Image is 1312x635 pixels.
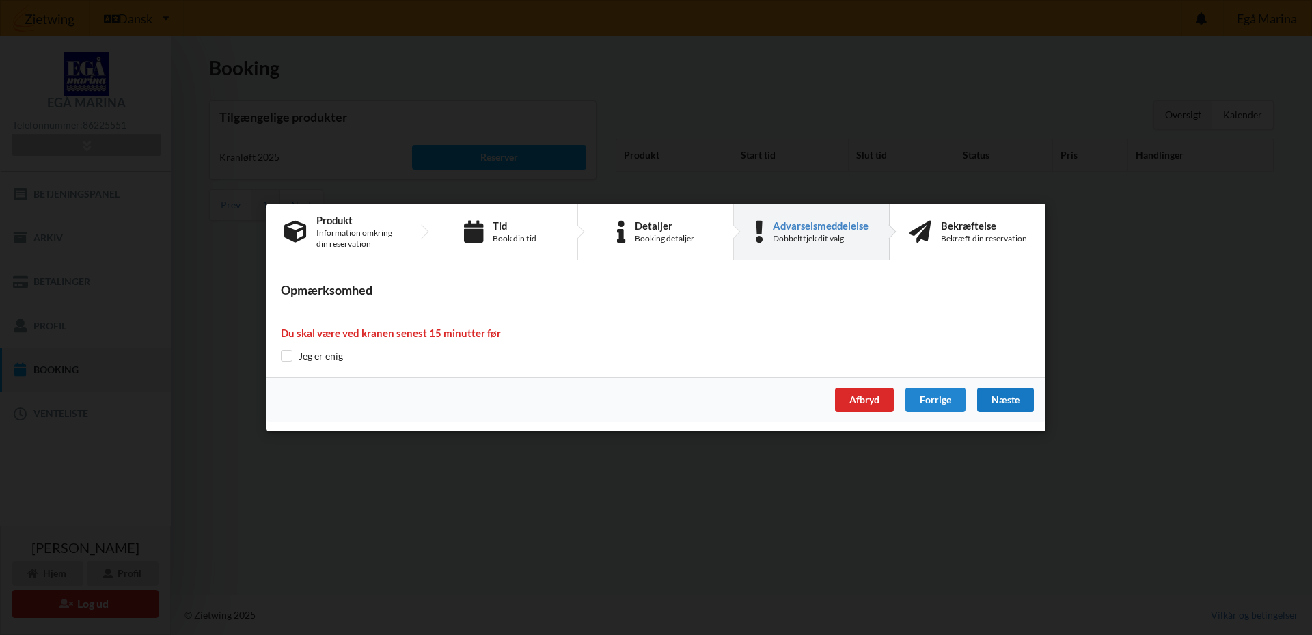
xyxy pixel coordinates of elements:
[281,327,1031,340] h4: Du skal være ved kranen senest 15 minutter før
[905,388,966,412] div: Forrige
[773,220,869,231] div: Advarselsmeddelelse
[281,282,1031,298] h3: Opmærksomhed
[316,215,404,226] div: Produkt
[635,220,694,231] div: Detaljer
[977,388,1034,412] div: Næste
[281,350,343,362] label: Jeg er enig
[493,233,536,244] div: Book din tid
[773,233,869,244] div: Dobbelttjek dit valg
[635,233,694,244] div: Booking detaljer
[941,220,1027,231] div: Bekræftelse
[316,228,404,249] div: Information omkring din reservation
[941,233,1027,244] div: Bekræft din reservation
[835,388,894,412] div: Afbryd
[493,220,536,231] div: Tid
